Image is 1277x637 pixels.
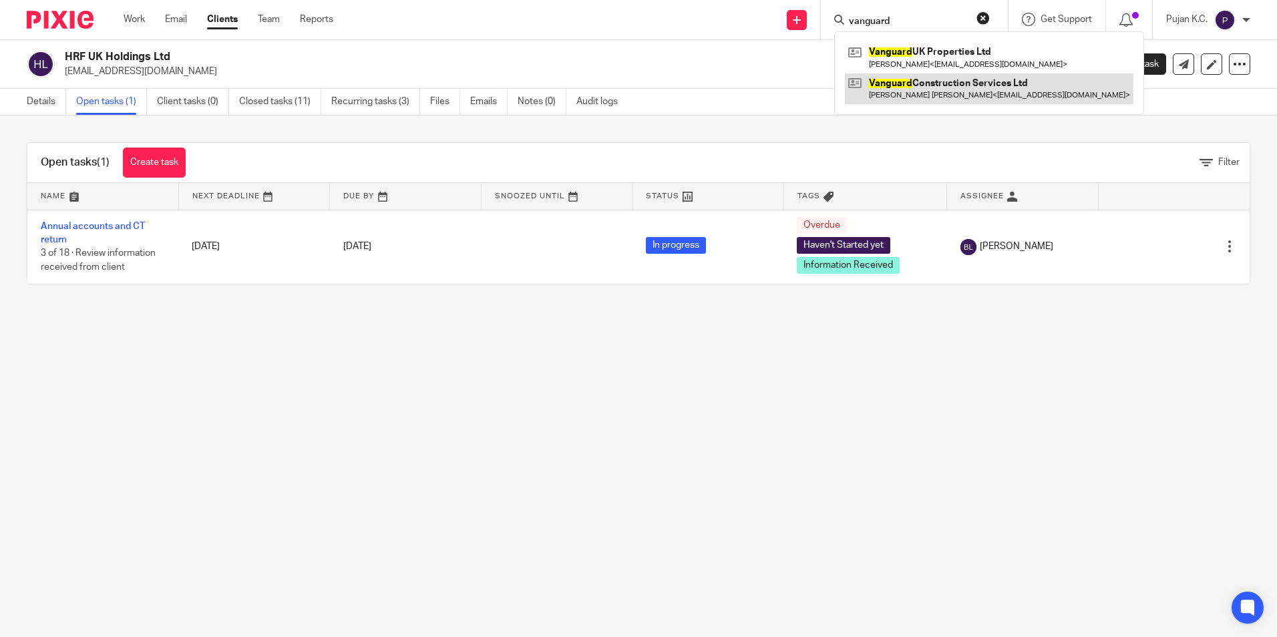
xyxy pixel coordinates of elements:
a: Email [165,13,187,26]
a: Create task [123,148,186,178]
p: [EMAIL_ADDRESS][DOMAIN_NAME] [65,65,1069,78]
a: Recurring tasks (3) [331,89,420,115]
h1: Open tasks [41,156,110,170]
img: svg%3E [960,239,976,255]
img: Pixie [27,11,94,29]
a: Closed tasks (11) [239,89,321,115]
img: svg%3E [1214,9,1236,31]
span: (1) [97,157,110,168]
span: [DATE] [343,242,371,251]
span: Snoozed Until [495,192,565,200]
a: Files [430,89,460,115]
a: Emails [470,89,508,115]
span: Get Support [1041,15,1092,24]
span: [PERSON_NAME] [980,240,1053,253]
a: Open tasks (1) [76,89,147,115]
span: Information Received [797,257,900,274]
a: Annual accounts and CT return [41,222,145,244]
a: Client tasks (0) [157,89,229,115]
span: Overdue [797,217,847,234]
span: Status [646,192,679,200]
span: Tags [797,192,820,200]
a: Clients [207,13,238,26]
a: Work [124,13,145,26]
img: svg%3E [27,50,55,78]
a: Details [27,89,66,115]
a: Notes (0) [518,89,566,115]
td: [DATE] [178,210,329,284]
button: Clear [976,11,990,25]
span: Filter [1218,158,1240,167]
input: Search [848,16,968,28]
a: Team [258,13,280,26]
a: Reports [300,13,333,26]
span: Haven't Started yet [797,237,890,254]
a: Audit logs [576,89,628,115]
span: In progress [646,237,706,254]
span: 3 of 18 · Review information received from client [41,249,156,272]
p: Pujan K.C. [1166,13,1208,26]
h2: HRF UK Holdings Ltd [65,50,868,64]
